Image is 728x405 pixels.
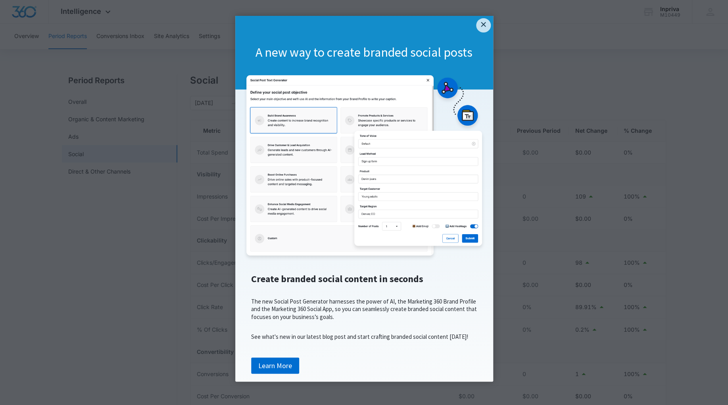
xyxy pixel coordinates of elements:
a: Learn More [251,357,299,374]
a: Close modal [476,18,490,32]
h1: A new way to create branded social posts [235,44,493,61]
span: The new Social Post Generator harnesses the power of AI, the Marketing 360 Brand Profile and the ... [251,298,477,321]
span: See what's new in our latest blog post and start crafting branded social content [DATE]! [251,333,468,340]
span: Create branded social content in seconds [251,273,423,285]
